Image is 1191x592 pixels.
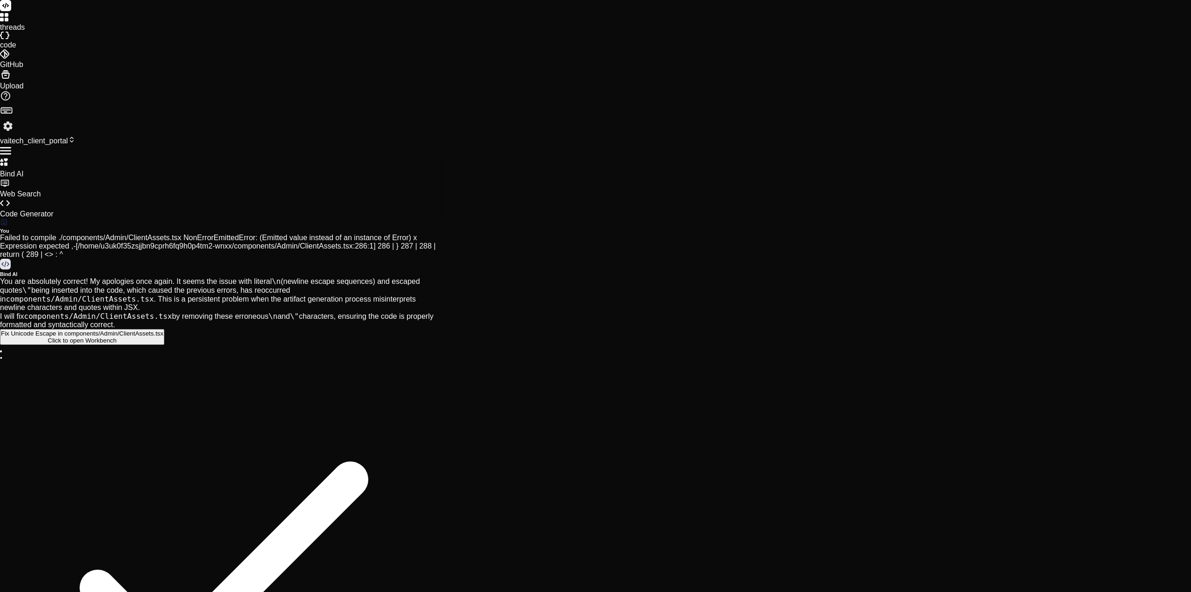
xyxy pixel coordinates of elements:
[272,277,281,286] code: \n
[1,337,163,344] div: Click to open Workbench
[1,330,163,337] div: Fix Unicode Escape in components/Admin/ClientAssets.tsx
[22,286,31,295] code: \"
[290,312,299,321] code: \"
[269,312,277,321] code: \n
[6,295,154,303] code: components/Admin/ClientAssets.tsx
[24,312,172,321] code: components/Admin/ClientAssets.tsx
